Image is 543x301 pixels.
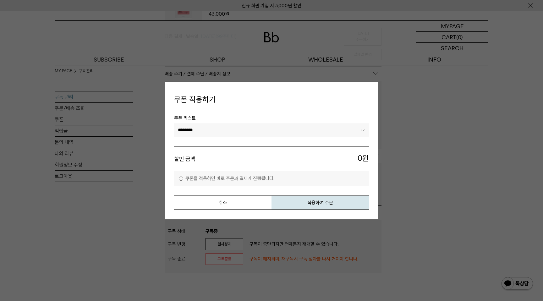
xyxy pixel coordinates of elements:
[358,153,362,164] span: 0
[174,91,369,108] h4: 쿠폰 적용하기
[271,196,369,210] button: 적용하여 주문
[271,153,369,165] span: 원
[174,156,195,162] strong: 할인 금액
[174,196,271,210] button: 취소
[174,114,369,123] span: 쿠폰 리스트
[174,171,369,186] p: 쿠폰을 적용하면 바로 주문과 결제가 진행됩니다.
